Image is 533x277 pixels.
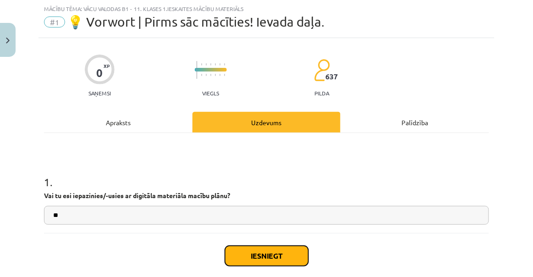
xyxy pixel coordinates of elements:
[96,66,103,79] div: 0
[315,90,330,96] p: pilda
[210,74,211,76] img: icon-short-line-57e1e144782c952c97e751825c79c345078a6d821885a25fce030b3d8c18986b.svg
[325,72,338,81] span: 637
[67,14,324,29] span: 💡 Vorwort | Pirms sāc mācīties! Ievada daļa.
[44,160,489,188] h1: 1 .
[6,38,10,44] img: icon-close-lesson-0947bae3869378f0d4975bcd49f059093ad1ed9edebbc8119c70593378902aed.svg
[224,74,225,76] img: icon-short-line-57e1e144782c952c97e751825c79c345078a6d821885a25fce030b3d8c18986b.svg
[44,6,489,12] div: Mācību tēma: Vācu valodas b1 - 11. klases 1.ieskaites mācību materiāls
[210,63,211,66] img: icon-short-line-57e1e144782c952c97e751825c79c345078a6d821885a25fce030b3d8c18986b.svg
[203,90,220,96] p: Viegls
[201,63,202,66] img: icon-short-line-57e1e144782c952c97e751825c79c345078a6d821885a25fce030b3d8c18986b.svg
[201,74,202,76] img: icon-short-line-57e1e144782c952c97e751825c79c345078a6d821885a25fce030b3d8c18986b.svg
[206,74,207,76] img: icon-short-line-57e1e144782c952c97e751825c79c345078a6d821885a25fce030b3d8c18986b.svg
[314,59,330,82] img: students-c634bb4e5e11cddfef0936a35e636f08e4e9abd3cc4e673bd6f9a4125e45ecb1.svg
[225,246,308,266] button: Iesniegt
[44,17,65,28] span: #1
[206,63,207,66] img: icon-short-line-57e1e144782c952c97e751825c79c345078a6d821885a25fce030b3d8c18986b.svg
[44,191,230,199] strong: Vai tu esi iepazinies/-usies ar digitāla materiāla macību plānu?
[224,63,225,66] img: icon-short-line-57e1e144782c952c97e751825c79c345078a6d821885a25fce030b3d8c18986b.svg
[85,90,115,96] p: Saņemsi
[192,112,341,133] div: Uzdevums
[197,61,198,79] img: icon-long-line-d9ea69661e0d244f92f715978eff75569469978d946b2353a9bb055b3ed8787d.svg
[215,63,216,66] img: icon-short-line-57e1e144782c952c97e751825c79c345078a6d821885a25fce030b3d8c18986b.svg
[44,112,192,133] div: Apraksts
[341,112,489,133] div: Palīdzība
[104,63,110,68] span: XP
[215,74,216,76] img: icon-short-line-57e1e144782c952c97e751825c79c345078a6d821885a25fce030b3d8c18986b.svg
